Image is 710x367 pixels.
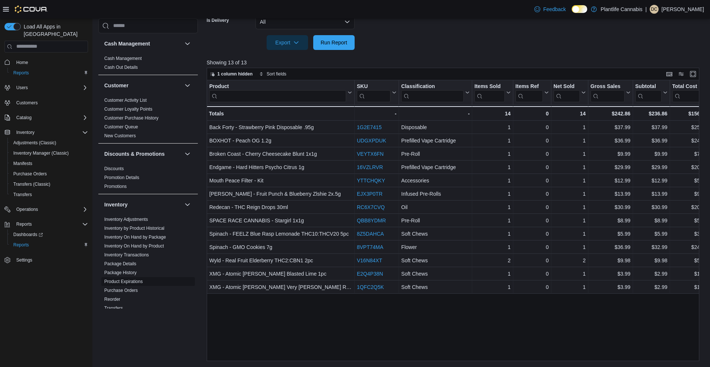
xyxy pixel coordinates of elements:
[591,176,630,185] div: $12.99
[401,269,470,278] div: Soft Chews
[104,201,128,208] h3: Inventory
[591,283,630,292] div: $3.99
[209,283,352,292] div: XMG - Atomic [PERSON_NAME] Very [PERSON_NAME] Rocket 1pc
[591,269,630,278] div: $3.99
[10,159,88,168] span: Manifests
[13,256,35,265] a: Settings
[591,123,630,132] div: $37.99
[357,83,390,102] div: SKU URL
[209,163,352,172] div: Endgame - Hard Hitters Psycho Citrus 1g
[401,216,470,225] div: Pre-Roll
[104,40,150,47] h3: Cash Management
[10,180,88,189] span: Transfers (Classic)
[16,60,28,65] span: Home
[7,169,91,179] button: Purchase Orders
[209,123,352,132] div: Back Forty - Strawberry Pink Disposable .95g
[217,71,253,77] span: 1 column hidden
[209,203,352,212] div: Redecan - THC Reign Drops 30ml
[401,176,470,185] div: Accessories
[104,150,165,158] h3: Discounts & Promotions
[209,109,352,118] div: Totals
[15,6,48,13] img: Cova
[16,85,28,91] span: Users
[16,206,38,212] span: Operations
[104,217,148,222] a: Inventory Adjustments
[554,149,586,158] div: 1
[672,243,707,252] div: $24.84
[650,5,659,14] div: Dalton Callaghan
[10,149,72,158] a: Inventory Manager (Classic)
[7,138,91,148] button: Adjustments (Classic)
[357,109,396,118] div: -
[543,6,566,13] span: Feedback
[474,83,505,102] div: Items Sold
[104,98,147,103] a: Customer Activity List
[474,283,511,292] div: 1
[635,203,667,212] div: $30.99
[401,83,464,90] div: Classification
[13,220,88,229] span: Reports
[515,163,549,172] div: 0
[357,178,385,183] a: YTTCHQKY
[474,176,511,185] div: 1
[104,261,136,267] span: Package Details
[672,203,707,212] div: $20.99
[662,5,704,14] p: [PERSON_NAME]
[104,270,136,275] a: Package History
[16,221,32,227] span: Reports
[357,164,383,170] a: 16VZLRVR
[357,83,396,102] button: SKU
[672,136,707,145] div: $24.91
[13,113,34,122] button: Catalog
[357,244,383,250] a: 8VPT74MA
[13,171,47,177] span: Purchase Orders
[1,112,91,123] button: Catalog
[104,216,148,222] span: Inventory Adjustments
[591,243,630,252] div: $36.99
[10,159,35,168] a: Manifests
[13,58,31,67] a: Home
[98,54,198,75] div: Cash Management
[665,70,674,78] button: Keyboard shortcuts
[672,83,701,90] div: Total Cost
[256,14,355,29] button: All
[13,70,29,76] span: Reports
[104,124,138,130] span: Customer Queue
[554,123,586,132] div: 1
[554,83,586,102] button: Net Sold
[209,136,352,145] div: BOXHOT - Peach OG 1.2g
[591,149,630,158] div: $9.99
[635,83,662,102] div: Subtotal
[104,55,142,61] span: Cash Management
[531,2,569,17] a: Feedback
[104,133,136,138] a: New Customers
[267,71,286,77] span: Sort fields
[10,138,59,147] a: Adjustments (Classic)
[104,106,152,112] span: Customer Loyalty Points
[515,216,549,225] div: 0
[209,149,352,158] div: Broken Coast - Cherry Cheesecake Blunt 1x1g
[98,215,198,316] div: Inventory
[104,124,138,129] a: Customer Queue
[635,176,667,185] div: $12.99
[554,256,586,265] div: 2
[104,82,182,89] button: Customer
[689,70,697,78] button: Enter fullscreen
[183,200,192,209] button: Inventory
[357,271,383,277] a: E2Q4P38N
[7,240,91,250] button: Reports
[672,256,707,265] div: $5.38
[515,189,549,198] div: 0
[10,230,88,239] span: Dashboards
[104,166,124,171] a: Discounts
[10,68,32,77] a: Reports
[591,203,630,212] div: $30.99
[13,98,41,107] a: Customers
[401,83,464,102] div: Classification
[572,5,587,13] input: Dark Mode
[554,216,586,225] div: 1
[10,190,88,199] span: Transfers
[554,243,586,252] div: 1
[474,136,511,145] div: 1
[104,64,138,70] span: Cash Out Details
